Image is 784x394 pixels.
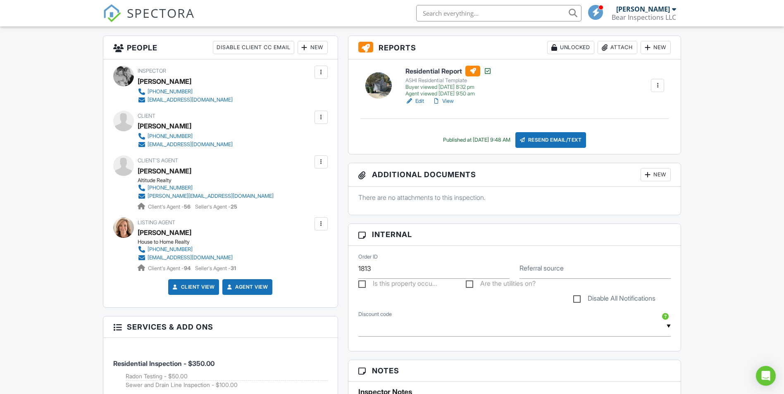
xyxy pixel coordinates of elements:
span: Listing Agent [138,219,175,225]
div: Disable Client CC Email [213,41,294,54]
h6: Residential Report [405,66,492,76]
a: [PHONE_NUMBER] [138,245,233,254]
div: House to Home Realty [138,239,239,245]
input: Search everything... [416,5,581,21]
a: [PHONE_NUMBER] [138,184,274,192]
div: [EMAIL_ADDRESS][DOMAIN_NAME] [148,141,233,148]
div: New [641,168,671,181]
div: Buyer viewed [DATE] 8:32 pm [405,84,492,90]
label: Are the utilities on? [466,280,536,290]
a: [PHONE_NUMBER] [138,132,233,140]
div: [PERSON_NAME] [138,75,191,88]
div: [EMAIL_ADDRESS][DOMAIN_NAME] [148,97,233,103]
li: Add on: Radon Testing [126,372,328,381]
a: SPECTORA [103,11,195,28]
span: Residential Inspection - $350.00 [113,359,214,368]
strong: 56 [184,204,191,210]
div: [EMAIL_ADDRESS][DOMAIN_NAME] [148,254,233,261]
a: Client View [171,283,215,291]
label: Order ID [358,253,378,261]
a: [EMAIL_ADDRESS][DOMAIN_NAME] [138,140,233,149]
div: [PHONE_NUMBER] [148,133,193,140]
label: Discount code [358,311,392,318]
li: Add on: Sewer and Drain Line Inspection [126,381,328,389]
div: Bear Inspections LLC [612,13,676,21]
span: Client's Agent - [148,265,192,271]
h3: Notes [348,360,681,382]
div: [PHONE_NUMBER] [148,88,193,95]
span: Client's Agent [138,157,178,164]
strong: 31 [231,265,236,271]
a: [PERSON_NAME][EMAIL_ADDRESS][DOMAIN_NAME] [138,192,274,200]
div: Altitude Realty [138,177,280,184]
a: View [432,97,454,105]
img: The Best Home Inspection Software - Spectora [103,4,121,22]
a: [PHONE_NUMBER] [138,88,233,96]
a: [EMAIL_ADDRESS][DOMAIN_NAME] [138,254,233,262]
div: Resend Email/Text [515,132,586,148]
div: ASHI Residential Template [405,77,492,84]
div: [PHONE_NUMBER] [148,246,193,253]
div: New [298,41,328,54]
strong: 25 [231,204,237,210]
div: New [641,41,671,54]
span: Seller's Agent - [195,204,237,210]
h3: Internal [348,224,681,245]
strong: 94 [184,265,191,271]
h3: Reports [348,36,681,59]
div: Attach [598,41,637,54]
a: [PERSON_NAME] [138,165,191,177]
span: Seller's Agent - [195,265,236,271]
span: SPECTORA [127,4,195,21]
h3: Services & Add ons [103,316,338,338]
span: Client [138,113,155,119]
div: [PERSON_NAME] [138,120,191,132]
span: Inspector [138,68,166,74]
a: Edit [405,97,424,105]
div: [PERSON_NAME] [616,5,670,13]
label: Referral source [519,263,564,273]
a: Residential Report ASHI Residential Template Buyer viewed [DATE] 8:32 pm Agent viewed [DATE] 9:50 am [405,66,492,97]
div: Agent viewed [DATE] 9:50 am [405,90,492,97]
a: Agent View [225,283,268,291]
div: [PHONE_NUMBER] [148,185,193,191]
h3: Additional Documents [348,163,681,187]
div: [PERSON_NAME][EMAIL_ADDRESS][DOMAIN_NAME] [148,193,274,199]
p: There are no attachments to this inspection. [358,193,671,202]
div: Unlocked [547,41,594,54]
span: Client's Agent - [148,204,192,210]
a: [EMAIL_ADDRESS][DOMAIN_NAME] [138,96,233,104]
a: [PERSON_NAME] [138,226,191,239]
div: Open Intercom Messenger [756,366,776,386]
h3: People [103,36,338,59]
label: Disable All Notifications [573,294,655,305]
label: Is this property occupied? [358,280,437,290]
div: Published at [DATE] 9:48 AM [443,137,510,143]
